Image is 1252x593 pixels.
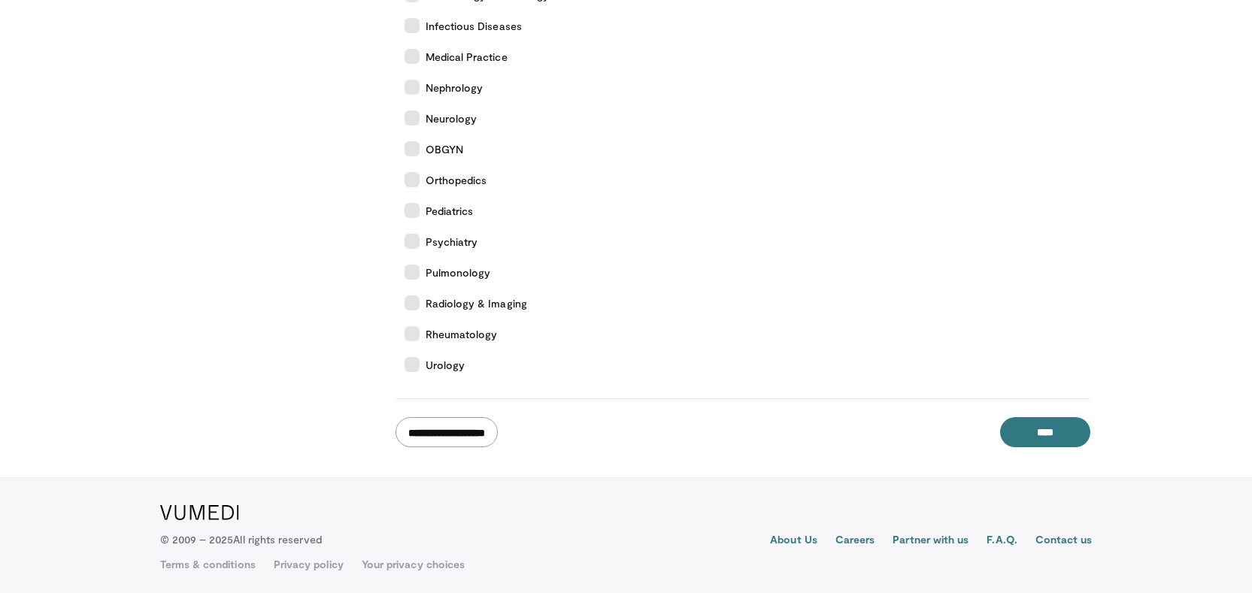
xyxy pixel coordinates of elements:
[1035,532,1093,550] a: Contact us
[835,532,875,550] a: Careers
[426,18,522,34] span: Infectious Diseases
[160,557,256,572] a: Terms & conditions
[426,141,463,157] span: OBGYN
[160,505,239,520] img: VuMedi Logo
[770,532,817,550] a: About Us
[362,557,465,572] a: Your privacy choices
[426,265,491,280] span: Pulmonology
[987,532,1017,550] a: F.A.Q.
[893,532,969,550] a: Partner with us
[160,532,322,547] p: © 2009 – 2025
[426,326,498,342] span: Rheumatology
[274,557,344,572] a: Privacy policy
[233,533,321,546] span: All rights reserved
[426,80,484,95] span: Nephrology
[426,110,477,126] span: Neurology
[426,295,527,311] span: Radiology & Imaging
[426,172,487,188] span: Orthopedics
[426,49,508,65] span: Medical Practice
[426,357,465,373] span: Urology
[426,234,478,250] span: Psychiatry
[426,203,474,219] span: Pediatrics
